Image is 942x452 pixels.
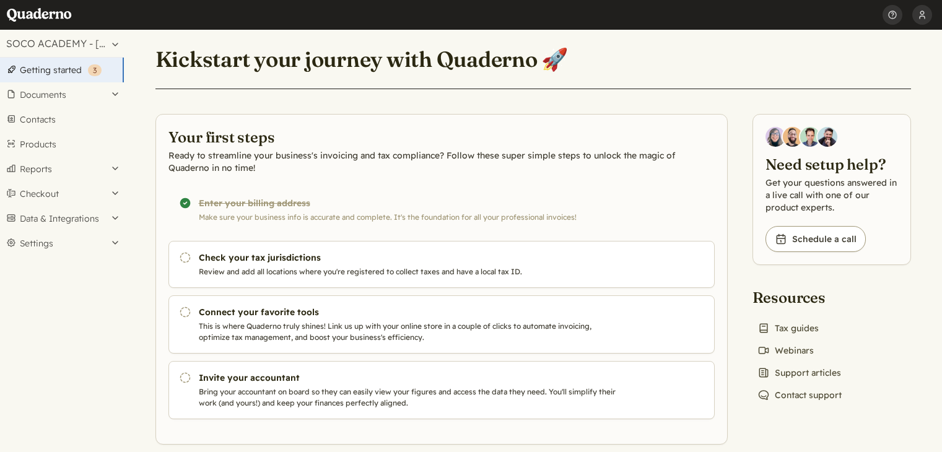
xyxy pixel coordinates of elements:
p: Review and add all locations where you're registered to collect taxes and have a local tax ID. [199,266,621,277]
img: Ivo Oltmans, Business Developer at Quaderno [800,127,820,147]
h3: Check your tax jurisdictions [199,251,621,264]
img: Diana Carrasco, Account Executive at Quaderno [765,127,785,147]
h1: Kickstart your journey with Quaderno 🚀 [155,46,569,73]
a: Invite your accountant Bring your accountant on board so they can easily view your figures and ac... [168,361,715,419]
a: Schedule a call [765,226,866,252]
h3: Invite your accountant [199,372,621,384]
p: Bring your accountant on board so they can easily view your figures and access the data they need... [199,386,621,409]
p: This is where Quaderno truly shines! Link us up with your online store in a couple of clicks to a... [199,321,621,343]
img: Javier Rubio, DevRel at Quaderno [818,127,837,147]
span: 3 [93,66,97,75]
a: Support articles [752,364,846,381]
a: Connect your favorite tools This is where Quaderno truly shines! Link us up with your online stor... [168,295,715,354]
h2: Need setup help? [765,154,898,174]
p: Get your questions answered in a live call with one of our product experts. [765,176,898,214]
h2: Your first steps [168,127,715,147]
a: Check your tax jurisdictions Review and add all locations where you're registered to collect taxe... [168,241,715,288]
h3: Connect your favorite tools [199,306,621,318]
a: Webinars [752,342,819,359]
a: Contact support [752,386,847,404]
img: Jairo Fumero, Account Executive at Quaderno [783,127,803,147]
p: Ready to streamline your business's invoicing and tax compliance? Follow these super simple steps... [168,149,715,174]
a: Tax guides [752,319,824,337]
h2: Resources [752,287,847,307]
